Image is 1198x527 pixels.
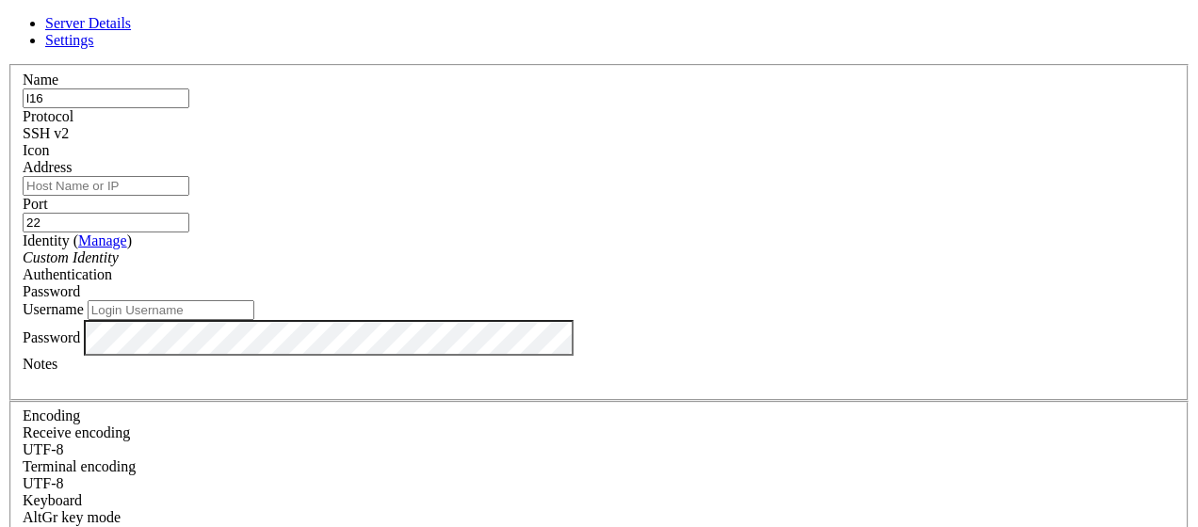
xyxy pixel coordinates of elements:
[88,300,254,320] input: Login Username
[23,424,130,440] label: Set the expected encoding for data received from the host. If the encodings do not match, visual ...
[23,441,64,457] span: UTF-8
[23,475,1175,492] div: UTF-8
[23,492,82,508] label: Keyboard
[45,15,131,31] a: Server Details
[23,72,58,88] label: Name
[23,441,1175,458] div: UTF-8
[23,196,48,212] label: Port
[23,249,119,265] i: Custom Identity
[23,301,84,317] label: Username
[23,108,73,124] label: Protocol
[23,159,72,175] label: Address
[23,509,121,525] label: Set the expected encoding for data received from the host. If the encodings do not match, visual ...
[23,475,64,491] span: UTF-8
[23,125,1175,142] div: SSH v2
[23,88,189,108] input: Server Name
[23,328,80,344] label: Password
[23,213,189,232] input: Port Number
[23,283,80,299] span: Password
[23,232,132,248] label: Identity
[23,266,112,282] label: Authentication
[23,176,189,196] input: Host Name or IP
[23,458,136,474] label: The default terminal encoding. ISO-2022 enables character map translations (like graphics maps). ...
[73,232,132,248] span: ( )
[23,283,1175,300] div: Password
[45,32,94,48] a: Settings
[23,356,57,372] label: Notes
[23,142,49,158] label: Icon
[78,232,127,248] a: Manage
[23,125,69,141] span: SSH v2
[23,407,80,423] label: Encoding
[23,249,1175,266] div: Custom Identity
